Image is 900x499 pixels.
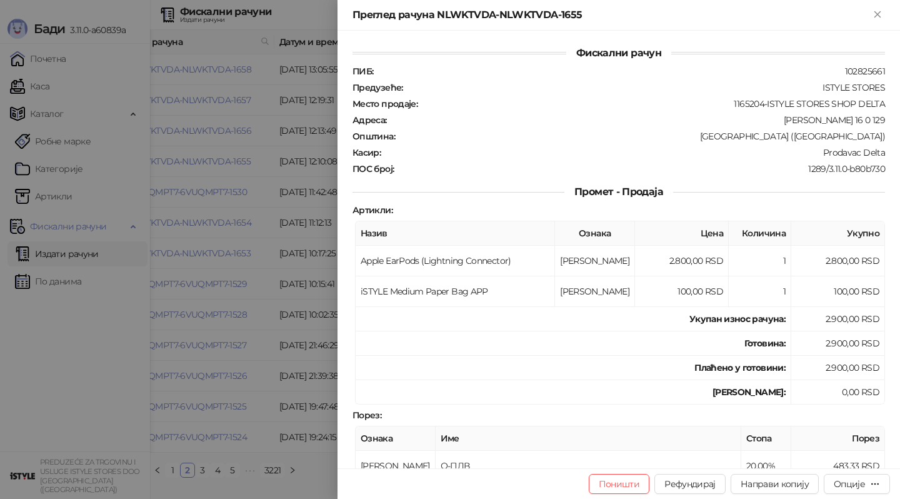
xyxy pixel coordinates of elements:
[791,356,885,380] td: 2.900,00 RSD
[791,221,885,246] th: Укупно
[352,204,392,216] strong: Артикли :
[404,82,886,93] div: ISTYLE STORES
[374,66,886,77] div: 102825661
[352,114,387,126] strong: Адреса :
[689,313,786,325] strong: Укупан износ рачуна :
[566,47,671,59] span: Фискални рачун
[352,66,373,77] strong: ПИБ :
[356,246,555,276] td: Apple EarPods (Lightning Connector)
[352,82,403,93] strong: Предузеће :
[356,221,555,246] th: Назив
[791,276,885,307] td: 100,00 RSD
[791,331,885,356] td: 2.900,00 RSD
[744,338,786,349] strong: Готовина :
[352,147,381,158] strong: Касир :
[741,478,809,490] span: Направи копију
[635,221,729,246] th: Цена
[419,98,886,109] div: 1165204-ISTYLE STORES SHOP DELTA
[791,246,885,276] td: 2.800,00 RSD
[834,478,865,490] div: Опције
[382,147,886,158] div: Prodavac Delta
[356,426,436,451] th: Ознака
[388,114,886,126] div: [PERSON_NAME] 16 0 129
[870,8,885,23] button: Close
[694,362,786,373] strong: Плаћено у готовини:
[741,451,791,481] td: 20,00%
[356,276,555,307] td: iSTYLE Medium Paper Bag APP
[555,221,635,246] th: Ознака
[729,221,791,246] th: Количина
[352,8,870,23] div: Преглед рачуна NLWKTVDA-NLWKTVDA-1655
[352,98,417,109] strong: Место продаје :
[712,386,786,398] strong: [PERSON_NAME]:
[555,276,635,307] td: [PERSON_NAME]
[352,163,394,174] strong: ПОС број :
[356,451,436,481] td: [PERSON_NAME]
[436,426,741,451] th: Име
[555,246,635,276] td: [PERSON_NAME]
[729,246,791,276] td: 1
[791,380,885,405] td: 0,00 RSD
[741,426,791,451] th: Стопа
[436,451,741,481] td: О-ПДВ
[731,474,819,494] button: Направи копију
[791,426,885,451] th: Порез
[635,246,729,276] td: 2.800,00 RSD
[824,474,890,494] button: Опције
[352,131,395,142] strong: Општина :
[791,307,885,331] td: 2.900,00 RSD
[352,410,381,421] strong: Порез :
[654,474,726,494] button: Рефундирај
[791,451,885,481] td: 483,33 RSD
[396,131,886,142] div: [GEOGRAPHIC_DATA] ([GEOGRAPHIC_DATA])
[589,474,650,494] button: Поништи
[395,163,886,174] div: 1289/3.11.0-b80b730
[564,186,673,198] span: Промет - Продаја
[729,276,791,307] td: 1
[635,276,729,307] td: 100,00 RSD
